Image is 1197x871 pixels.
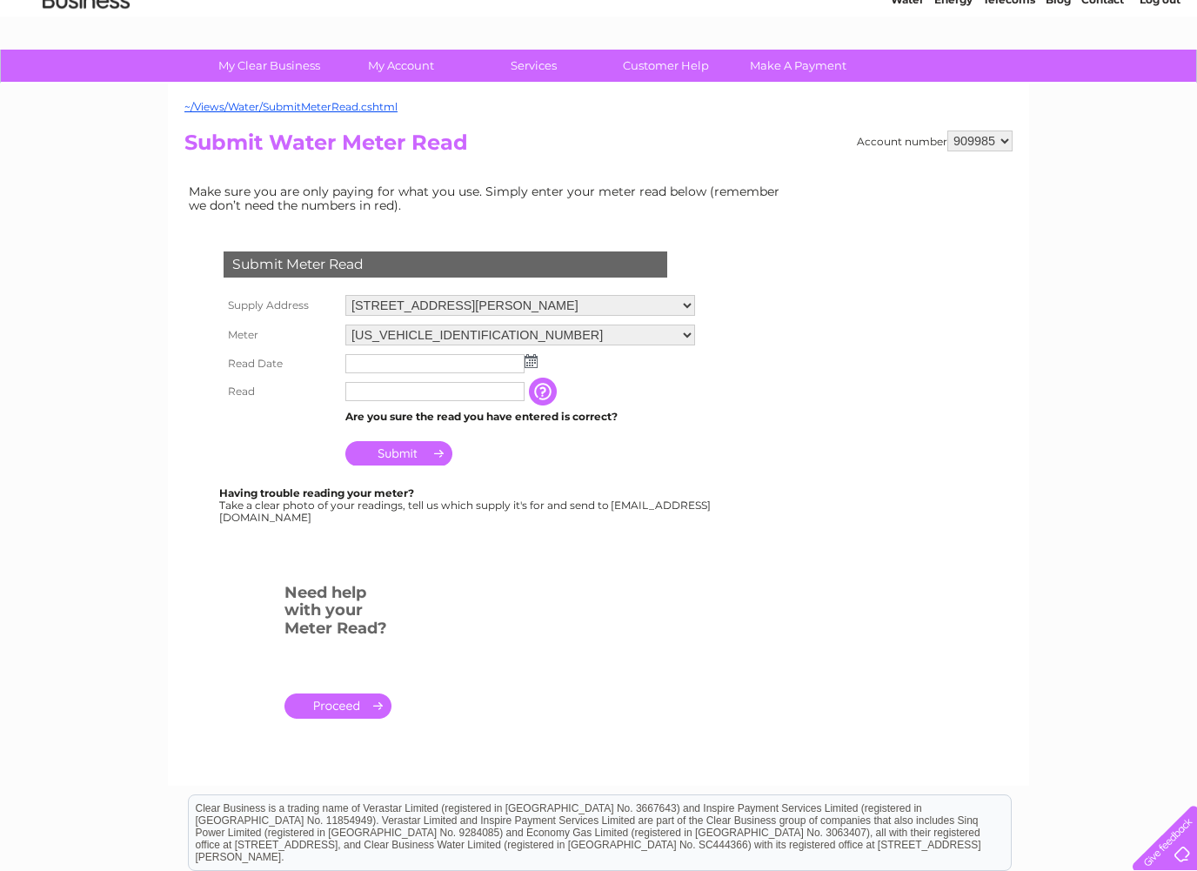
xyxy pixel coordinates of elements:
[184,100,398,113] a: ~/Views/Water/SubmitMeterRead.cshtml
[525,354,538,368] img: ...
[189,10,1011,84] div: Clear Business is a trading name of Verastar Limited (registered in [GEOGRAPHIC_DATA] No. 3667643...
[1140,74,1180,87] a: Log out
[1081,74,1124,87] a: Contact
[983,74,1035,87] a: Telecoms
[1046,74,1071,87] a: Blog
[224,251,667,278] div: Submit Meter Read
[726,50,870,82] a: Make A Payment
[869,9,989,30] a: 0333 014 3131
[330,50,473,82] a: My Account
[219,378,341,405] th: Read
[219,486,414,499] b: Having trouble reading your meter?
[891,74,924,87] a: Water
[197,50,341,82] a: My Clear Business
[219,350,341,378] th: Read Date
[284,693,391,719] a: .
[529,378,560,405] input: Information
[857,131,1013,151] div: Account number
[345,441,452,466] input: Submit
[184,180,793,217] td: Make sure you are only paying for what you use. Simply enter your meter read below (remember we d...
[934,74,973,87] a: Energy
[284,580,391,647] h3: Need help with your Meter Read?
[219,320,341,350] th: Meter
[42,45,130,98] img: logo.png
[219,291,341,320] th: Supply Address
[462,50,605,82] a: Services
[184,131,1013,164] h2: Submit Water Meter Read
[341,405,699,428] td: Are you sure the read you have entered is correct?
[594,50,738,82] a: Customer Help
[219,487,713,523] div: Take a clear photo of your readings, tell us which supply it's for and send to [EMAIL_ADDRESS][DO...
